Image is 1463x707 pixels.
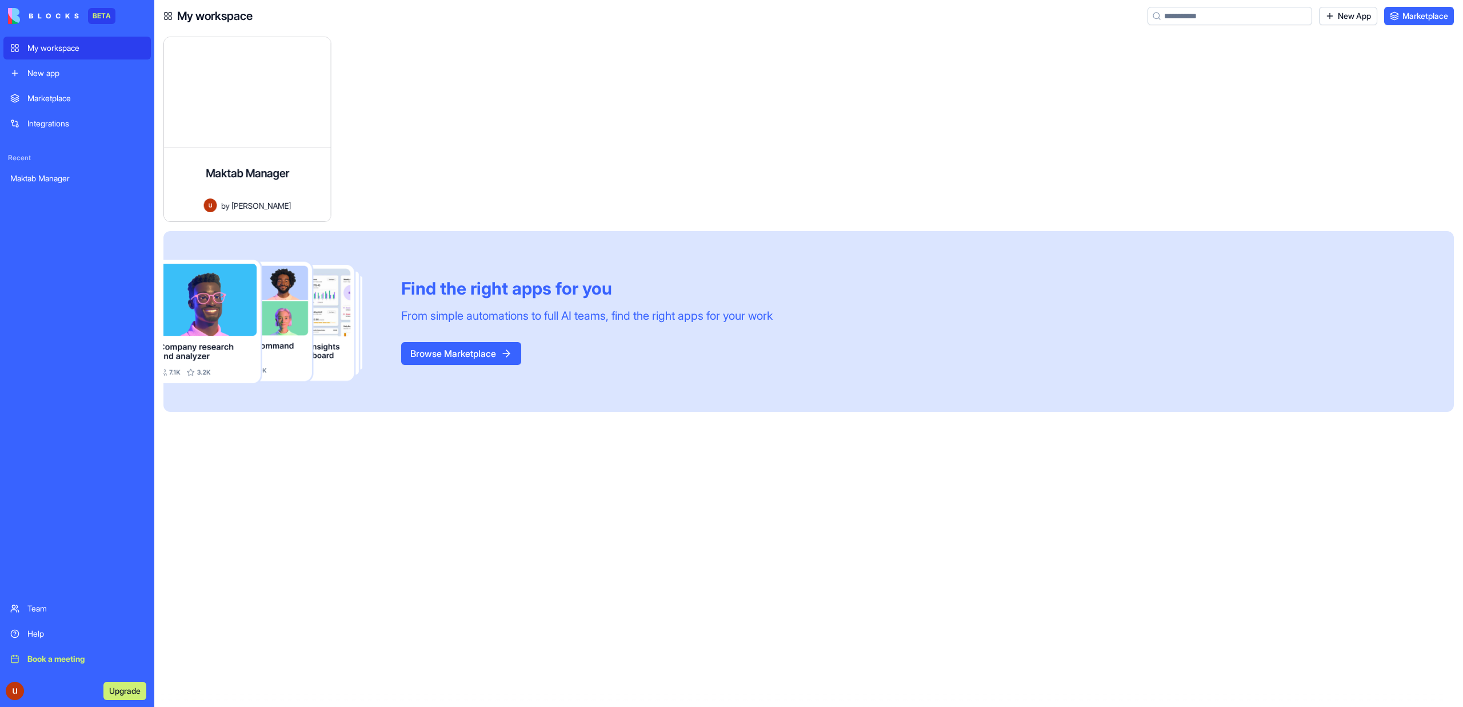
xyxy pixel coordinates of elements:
[27,118,144,129] div: Integrations
[27,653,144,665] div: Book a meeting
[1319,7,1377,25] a: New App
[221,200,229,212] span: by
[3,622,151,645] a: Help
[8,8,79,24] img: logo
[3,167,151,190] a: Maktab Manager
[27,93,144,104] div: Marketplace
[204,198,217,212] img: Avatar
[3,112,151,135] a: Integrations
[3,153,151,162] span: Recent
[88,8,115,24] div: BETA
[6,682,24,700] img: ACg8ocJgKwa5VszAhfTNqR3R3_ue9gss4lOAICL2KlSUVx22kIt5Dw=s96-c
[177,8,253,24] h4: My workspace
[401,308,773,324] div: From simple automations to full AI teams, find the right apps for your work
[103,682,146,700] button: Upgrade
[401,278,773,299] div: Find the right apps for you
[401,342,521,365] button: Browse Marketplace
[27,603,144,614] div: Team
[27,42,144,54] div: My workspace
[231,200,291,212] span: [PERSON_NAME]
[163,37,339,222] a: Maktab ManagerAvatarby[PERSON_NAME]
[3,597,151,620] a: Team
[3,62,151,85] a: New app
[10,173,144,184] div: Maktab Manager
[401,348,521,359] a: Browse Marketplace
[206,165,289,181] h4: Maktab Manager
[1384,7,1454,25] a: Marketplace
[27,67,144,79] div: New app
[27,628,144,640] div: Help
[3,648,151,670] a: Book a meeting
[8,8,115,24] a: BETA
[103,685,146,696] a: Upgrade
[3,37,151,59] a: My workspace
[3,87,151,110] a: Marketplace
